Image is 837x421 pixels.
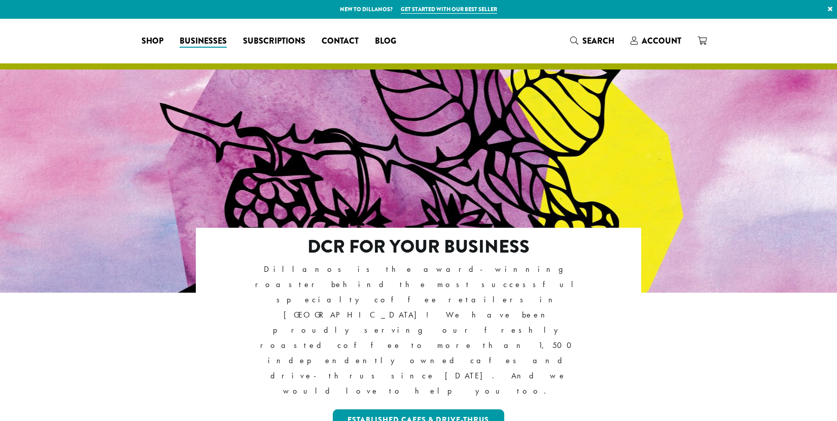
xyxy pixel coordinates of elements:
h2: DCR FOR YOUR BUSINESS [240,236,598,258]
a: Get started with our best seller [401,5,497,14]
span: Subscriptions [243,35,305,48]
span: Businesses [180,35,227,48]
a: Shop [133,33,171,49]
span: Shop [142,35,163,48]
span: Contact [322,35,359,48]
span: Search [582,35,614,47]
span: Account [642,35,681,47]
span: Blog [375,35,396,48]
a: Search [562,32,622,49]
p: Dillanos is the award-winning roaster behind the most successful specialty coffee retailers in [G... [240,262,598,399]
